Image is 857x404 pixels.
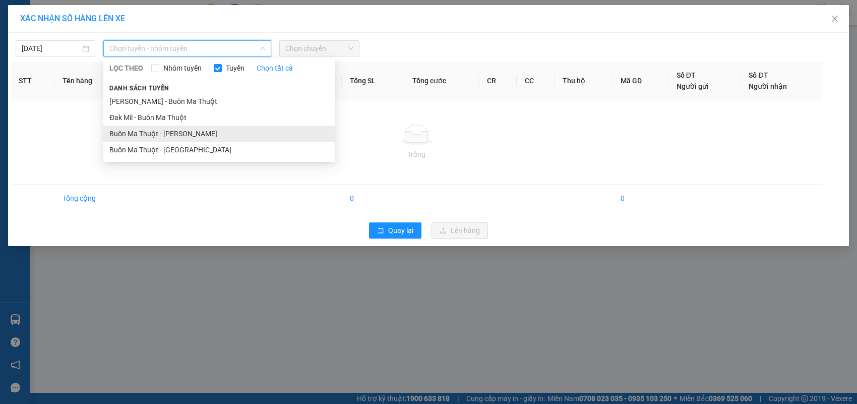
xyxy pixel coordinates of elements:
[342,62,404,100] th: Tổng SL
[222,63,249,74] span: Tuyến
[103,93,335,109] li: [PERSON_NAME] - Buôn Ma Thuột
[103,84,175,93] span: Danh sách tuyến
[285,41,353,56] span: Chọn chuyến
[22,43,80,54] input: 12/10/2025
[103,126,335,142] li: Buôn Ma Thuột - [PERSON_NAME]
[54,62,129,100] th: Tên hàng
[54,185,129,212] td: Tổng cộng
[159,63,206,74] span: Nhóm tuyến
[404,62,479,100] th: Tổng cước
[613,62,668,100] th: Mã GD
[377,227,384,235] span: rollback
[749,71,768,79] span: Số ĐT
[342,185,404,212] td: 0
[20,14,125,23] span: XÁC NHẬN SỐ HÀNG LÊN XE
[11,62,54,100] th: STT
[103,109,335,126] li: Đak Mil - Buôn Ma Thuột
[749,82,787,90] span: Người nhận
[613,185,668,212] td: 0
[109,41,265,56] span: Chọn tuyến - nhóm tuyến
[103,142,335,158] li: Buôn Ma Thuột - [GEOGRAPHIC_DATA]
[369,222,421,239] button: rollbackQuay lại
[260,45,266,51] span: down
[517,62,555,100] th: CC
[109,63,143,74] span: LỌC THEO
[432,222,488,239] button: uploadLên hàng
[479,62,517,100] th: CR
[821,5,849,33] button: Close
[257,63,293,74] a: Chọn tất cả
[677,82,709,90] span: Người gửi
[388,225,413,236] span: Quay lại
[831,15,839,23] span: close
[677,71,696,79] span: Số ĐT
[555,62,613,100] th: Thu hộ
[19,149,814,160] div: Trống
